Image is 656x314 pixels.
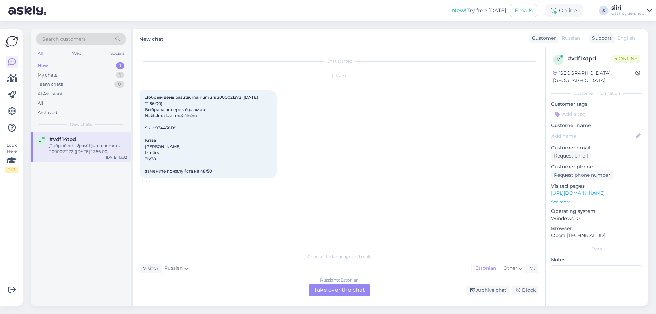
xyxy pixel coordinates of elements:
p: Customer name [551,122,642,129]
div: Online [545,4,583,17]
div: 1 [116,62,124,69]
div: Support [589,35,612,42]
span: Online [613,55,640,63]
div: Customer information [551,90,642,96]
div: Socials [109,49,126,58]
div: [DATE] 13:02 [106,155,127,160]
div: AI Assistant [38,91,63,97]
div: [GEOGRAPHIC_DATA], [GEOGRAPHIC_DATA] [553,70,635,84]
label: New chat [139,33,163,43]
div: siiri [611,5,644,11]
span: v [557,57,560,62]
div: Добрый день!pasūtījuma numurs 2000021272 ([DATE] 12:56:00) Выбрала неверный размер Naktskrekls ar... [49,142,127,155]
div: Visitor [140,265,159,272]
a: siiriCatalogue-shop [611,5,652,16]
span: Russian [164,264,183,272]
p: Operating system [551,208,642,215]
div: Try free [DATE]: [452,6,507,15]
div: Archived [38,109,57,116]
div: 0 [114,81,124,88]
span: Other [503,265,517,271]
p: Customer email [551,144,642,151]
div: Estonian [472,263,500,273]
div: Request email [551,151,591,161]
div: [DATE] [140,72,538,79]
div: Customer [529,35,556,42]
img: Askly Logo [5,35,18,48]
div: S [599,6,609,15]
div: 2 / 3 [5,167,18,173]
p: Browser [551,225,642,232]
div: Catalogue-shop [611,11,644,16]
div: Extra [551,246,642,252]
input: Add name [551,132,634,140]
div: Block [512,286,538,295]
p: Windows 10 [551,215,642,222]
div: Chat started [140,58,538,64]
div: Request phone number [551,170,613,180]
div: New [38,62,48,69]
div: 1 [116,72,124,79]
span: 13:02 [142,179,168,184]
div: Russian to Estonian [320,277,359,283]
p: See more ... [551,199,642,205]
input: Add a tag [551,109,642,119]
div: Look Here [5,142,18,173]
div: # vdf14tpd [568,55,613,63]
div: Choose the language and reply [140,254,538,260]
div: Take over the chat [309,284,370,296]
div: Team chats [38,81,63,88]
span: Search customers [42,36,86,43]
p: Visited pages [551,182,642,190]
span: #vdf14tpd [49,136,76,142]
div: All [38,100,43,107]
span: Russian [562,35,580,42]
div: Web [71,49,83,58]
button: Emails [510,4,537,17]
div: Me [527,265,536,272]
div: Archive chat [466,286,509,295]
p: Customer phone [551,163,642,170]
p: Notes [551,256,642,263]
span: Добрый день!pasūtījuma numurs 2000021272 ([DATE] 12:56:00) Выбрала неверный размер Naktskrekls ar... [145,95,259,174]
a: [URL][DOMAIN_NAME] [551,190,605,196]
div: My chats [38,72,57,79]
div: All [36,49,44,58]
p: Opera [TECHNICAL_ID] [551,232,642,239]
span: English [617,35,635,42]
span: New chats [70,121,92,127]
b: New! [452,7,467,14]
p: Customer tags [551,100,642,108]
span: v [39,139,41,144]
